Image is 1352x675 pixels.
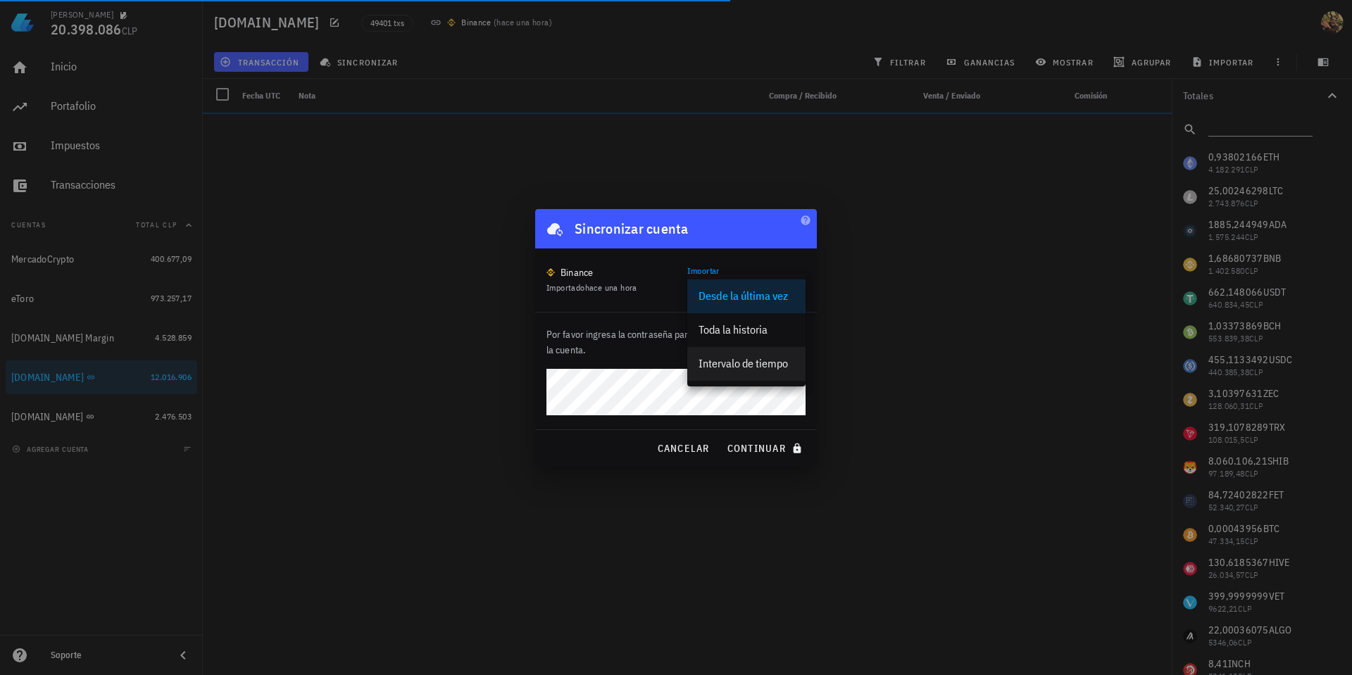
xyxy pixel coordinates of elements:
[656,442,709,455] span: cancelar
[687,265,720,276] label: Importar
[546,282,637,293] span: Importado
[585,282,637,293] span: hace una hora
[699,323,794,336] div: Toda la historia
[721,436,811,461] button: continuar
[546,327,806,358] p: Por favor ingresa la contraseña para desbloquear y sincronizar la cuenta.
[699,289,794,303] div: Desde la última vez
[727,442,806,455] span: continuar
[699,357,794,370] div: Intervalo de tiempo
[575,217,689,240] div: Sincronizar cuenta
[651,436,715,461] button: cancelar
[546,268,555,277] img: 270.png
[561,265,594,279] div: Binance
[687,274,806,298] div: ImportarDesde la última vez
